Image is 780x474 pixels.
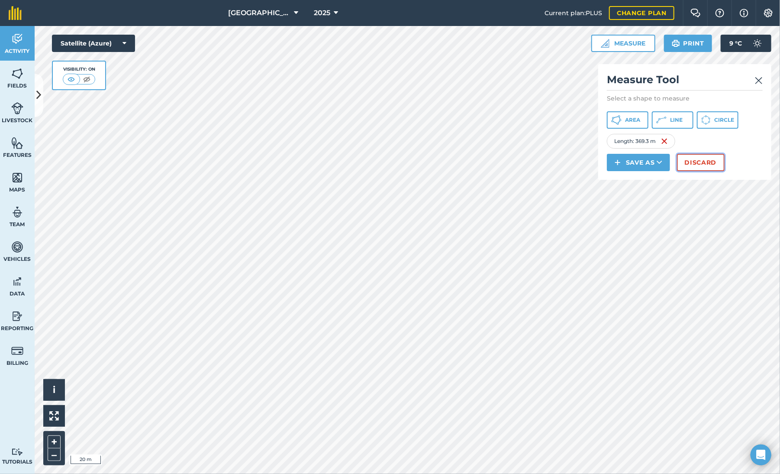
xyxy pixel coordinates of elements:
img: svg+xml;base64,PD94bWwgdmVyc2lvbj0iMS4wIiBlbmNvZGluZz0idXRmLTgiPz4KPCEtLSBHZW5lcmF0b3I6IEFkb2JlIE... [749,35,766,52]
img: svg+xml;base64,PD94bWwgdmVyc2lvbj0iMS4wIiBlbmNvZGluZz0idXRmLTgiPz4KPCEtLSBHZW5lcmF0b3I6IEFkb2JlIE... [11,344,23,357]
button: Print [664,35,712,52]
img: Ruler icon [601,39,609,48]
img: svg+xml;base64,PD94bWwgdmVyc2lvbj0iMS4wIiBlbmNvZGluZz0idXRmLTgiPz4KPCEtLSBHZW5lcmF0b3I6IEFkb2JlIE... [11,102,23,115]
img: Two speech bubbles overlapping with the left bubble in the forefront [690,9,701,17]
div: Visibility: On [63,66,96,73]
span: Area [625,117,640,123]
img: svg+xml;base64,PD94bWwgdmVyc2lvbj0iMS4wIiBlbmNvZGluZz0idXRmLTgiPz4KPCEtLSBHZW5lcmF0b3I6IEFkb2JlIE... [11,448,23,456]
img: svg+xml;base64,PHN2ZyB4bWxucz0iaHR0cDovL3d3dy53My5vcmcvMjAwMC9zdmciIHdpZHRoPSI1NiIgaGVpZ2h0PSI2MC... [11,136,23,149]
img: svg+xml;base64,PHN2ZyB4bWxucz0iaHR0cDovL3d3dy53My5vcmcvMjAwMC9zdmciIHdpZHRoPSIyMiIgaGVpZ2h0PSIzMC... [755,75,763,86]
img: svg+xml;base64,PD94bWwgdmVyc2lvbj0iMS4wIiBlbmNvZGluZz0idXRmLTgiPz4KPCEtLSBHZW5lcmF0b3I6IEFkb2JlIE... [11,240,23,253]
img: A cog icon [763,9,774,17]
button: Measure [591,35,655,52]
img: svg+xml;base64,PD94bWwgdmVyc2lvbj0iMS4wIiBlbmNvZGluZz0idXRmLTgiPz4KPCEtLSBHZW5lcmF0b3I6IEFkb2JlIE... [11,206,23,219]
button: i [43,379,65,401]
img: svg+xml;base64,PD94bWwgdmVyc2lvbj0iMS4wIiBlbmNvZGluZz0idXRmLTgiPz4KPCEtLSBHZW5lcmF0b3I6IEFkb2JlIE... [11,275,23,288]
button: Line [652,111,693,129]
button: + [48,435,61,448]
a: Change plan [609,6,674,20]
span: Current plan : PLUS [545,8,602,18]
span: Circle [714,117,734,123]
button: 9 °C [721,35,771,52]
img: svg+xml;base64,PHN2ZyB4bWxucz0iaHR0cDovL3d3dy53My5vcmcvMjAwMC9zdmciIHdpZHRoPSI1NiIgaGVpZ2h0PSI2MC... [11,67,23,80]
span: [GEOGRAPHIC_DATA] [228,8,290,18]
button: Discard [677,154,725,171]
span: 9 ° C [729,35,742,52]
img: svg+xml;base64,PD94bWwgdmVyc2lvbj0iMS4wIiBlbmNvZGluZz0idXRmLTgiPz4KPCEtLSBHZW5lcmF0b3I6IEFkb2JlIE... [11,32,23,45]
div: Length : 369.3 m [607,134,675,149]
img: svg+xml;base64,PHN2ZyB4bWxucz0iaHR0cDovL3d3dy53My5vcmcvMjAwMC9zdmciIHdpZHRoPSI1NiIgaGVpZ2h0PSI2MC... [11,171,23,184]
img: svg+xml;base64,PD94bWwgdmVyc2lvbj0iMS4wIiBlbmNvZGluZz0idXRmLTgiPz4KPCEtLSBHZW5lcmF0b3I6IEFkb2JlIE... [11,310,23,323]
img: svg+xml;base64,PHN2ZyB4bWxucz0iaHR0cDovL3d3dy53My5vcmcvMjAwMC9zdmciIHdpZHRoPSI1MCIgaGVpZ2h0PSI0MC... [81,75,92,84]
div: Open Intercom Messenger [751,445,771,465]
img: Four arrows, one pointing top left, one top right, one bottom right and the last bottom left [49,411,59,421]
button: Satellite (Azure) [52,35,135,52]
img: svg+xml;base64,PHN2ZyB4bWxucz0iaHR0cDovL3d3dy53My5vcmcvMjAwMC9zdmciIHdpZHRoPSIxNiIgaGVpZ2h0PSIyNC... [661,136,668,146]
button: Save as [607,154,670,171]
img: svg+xml;base64,PHN2ZyB4bWxucz0iaHR0cDovL3d3dy53My5vcmcvMjAwMC9zdmciIHdpZHRoPSI1MCIgaGVpZ2h0PSI0MC... [66,75,77,84]
button: – [48,448,61,461]
button: Area [607,111,648,129]
h2: Measure Tool [607,73,763,91]
img: svg+xml;base64,PHN2ZyB4bWxucz0iaHR0cDovL3d3dy53My5vcmcvMjAwMC9zdmciIHdpZHRoPSIxNyIgaGVpZ2h0PSIxNy... [740,8,748,18]
img: svg+xml;base64,PHN2ZyB4bWxucz0iaHR0cDovL3d3dy53My5vcmcvMjAwMC9zdmciIHdpZHRoPSIxNCIgaGVpZ2h0PSIyNC... [615,157,621,168]
span: 2025 [314,8,330,18]
img: fieldmargin Logo [9,6,22,20]
p: Select a shape to measure [607,94,763,103]
span: i [53,384,55,395]
button: Circle [697,111,738,129]
span: Line [670,117,683,123]
img: A question mark icon [715,9,725,17]
img: svg+xml;base64,PHN2ZyB4bWxucz0iaHR0cDovL3d3dy53My5vcmcvMjAwMC9zdmciIHdpZHRoPSIxOSIgaGVpZ2h0PSIyNC... [672,38,680,49]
